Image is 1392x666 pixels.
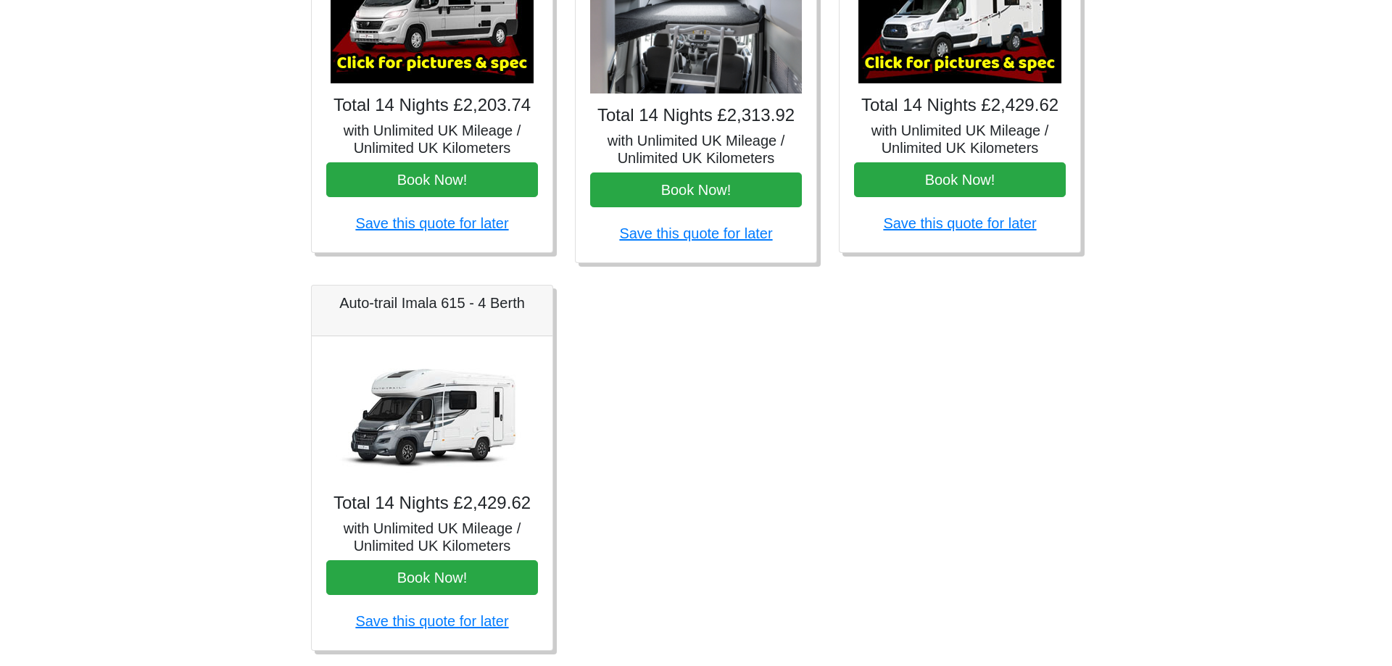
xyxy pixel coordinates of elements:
img: Auto-trail Imala 615 - 4 Berth [331,351,534,481]
h5: Auto-trail Imala 615 - 4 Berth [326,294,538,312]
a: Save this quote for later [355,613,508,629]
a: Save this quote for later [355,215,508,231]
button: Book Now! [326,560,538,595]
h5: with Unlimited UK Mileage / Unlimited UK Kilometers [326,122,538,157]
h5: with Unlimited UK Mileage / Unlimited UK Kilometers [590,132,802,167]
h4: Total 14 Nights £2,203.74 [326,95,538,116]
h4: Total 14 Nights £2,313.92 [590,105,802,126]
button: Book Now! [326,162,538,197]
button: Book Now! [854,162,1066,197]
a: Save this quote for later [619,225,772,241]
h5: with Unlimited UK Mileage / Unlimited UK Kilometers [326,520,538,554]
h4: Total 14 Nights £2,429.62 [326,493,538,514]
h5: with Unlimited UK Mileage / Unlimited UK Kilometers [854,122,1066,157]
h4: Total 14 Nights £2,429.62 [854,95,1066,116]
a: Save this quote for later [883,215,1036,231]
button: Book Now! [590,172,802,207]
